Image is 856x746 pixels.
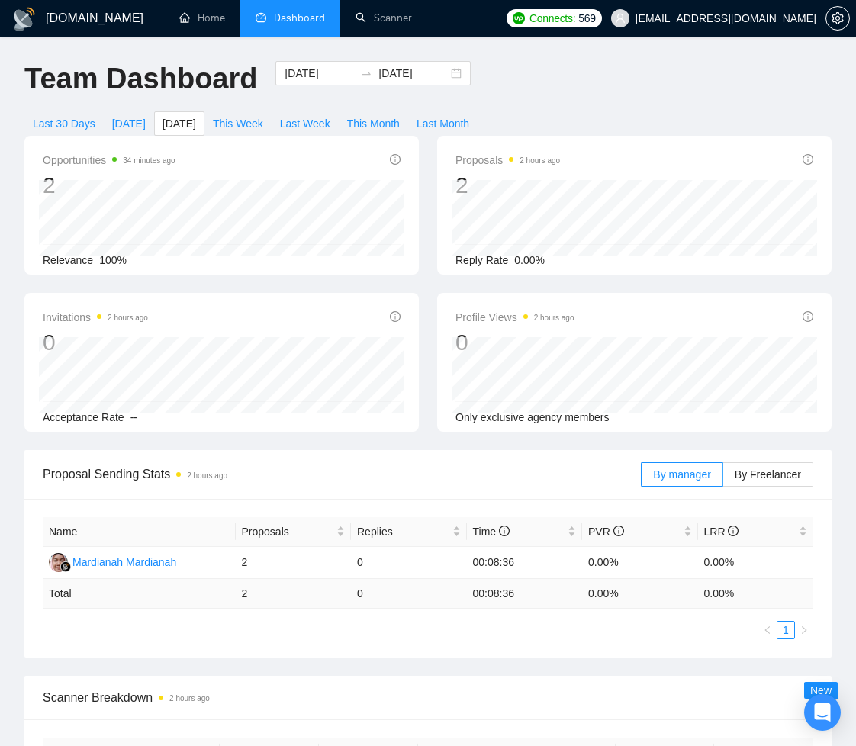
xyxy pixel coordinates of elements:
[43,465,641,484] span: Proposal Sending Stats
[43,328,148,357] div: 0
[704,526,739,538] span: LRR
[108,314,148,322] time: 2 hours ago
[104,111,154,136] button: [DATE]
[356,11,412,24] a: searchScanner
[274,11,325,24] span: Dashboard
[33,115,95,132] span: Last 30 Days
[520,156,560,165] time: 2 hours ago
[473,526,510,538] span: Time
[513,12,525,24] img: upwork-logo.png
[455,308,574,326] span: Profile Views
[455,151,560,169] span: Proposals
[256,12,266,23] span: dashboard
[24,61,257,97] h1: Team Dashboard
[43,579,236,609] td: Total
[236,579,352,609] td: 2
[378,65,448,82] input: End date
[242,523,334,540] span: Proposals
[60,561,71,572] img: gigradar-bm.png
[360,67,372,79] span: to
[390,311,401,322] span: info-circle
[455,171,560,200] div: 2
[803,154,813,165] span: info-circle
[582,579,698,609] td: 0.00 %
[777,621,795,639] li: 1
[357,523,449,540] span: Replies
[24,111,104,136] button: Last 30 Days
[795,621,813,639] li: Next Page
[514,254,545,266] span: 0.00%
[499,526,510,536] span: info-circle
[49,553,68,572] img: MM
[825,12,850,24] a: setting
[455,328,574,357] div: 0
[72,554,176,571] div: Mardianah Mardianah
[582,547,698,579] td: 0.00%
[272,111,339,136] button: Last Week
[351,517,467,547] th: Replies
[351,547,467,579] td: 0
[777,622,794,638] a: 1
[169,694,210,703] time: 2 hours ago
[163,115,196,132] span: [DATE]
[204,111,272,136] button: This Week
[154,111,204,136] button: [DATE]
[529,10,575,27] span: Connects:
[43,688,813,707] span: Scanner Breakdown
[613,526,624,536] span: info-circle
[826,12,849,24] span: setting
[347,115,400,132] span: This Month
[417,115,469,132] span: Last Month
[213,115,263,132] span: This Week
[615,13,626,24] span: user
[467,547,583,579] td: 00:08:36
[698,579,814,609] td: 0.00 %
[123,156,175,165] time: 34 minutes ago
[390,154,401,165] span: info-circle
[351,579,467,609] td: 0
[758,621,777,639] button: left
[455,411,610,423] span: Only exclusive agency members
[179,11,225,24] a: homeHome
[804,694,841,731] div: Open Intercom Messenger
[280,115,330,132] span: Last Week
[455,254,508,266] span: Reply Rate
[803,311,813,322] span: info-circle
[236,547,352,579] td: 2
[588,526,624,538] span: PVR
[285,65,354,82] input: Start date
[43,308,148,326] span: Invitations
[698,547,814,579] td: 0.00%
[339,111,408,136] button: This Month
[236,517,352,547] th: Proposals
[49,555,176,568] a: MMMardianah Mardianah
[43,254,93,266] span: Relevance
[653,468,710,481] span: By manager
[467,579,583,609] td: 00:08:36
[735,468,801,481] span: By Freelancer
[43,411,124,423] span: Acceptance Rate
[763,625,772,635] span: left
[534,314,574,322] time: 2 hours ago
[43,151,175,169] span: Opportunities
[187,471,227,480] time: 2 hours ago
[112,115,146,132] span: [DATE]
[43,171,175,200] div: 2
[99,254,127,266] span: 100%
[578,10,595,27] span: 569
[810,684,832,696] span: New
[728,526,739,536] span: info-circle
[795,621,813,639] button: right
[43,517,236,547] th: Name
[758,621,777,639] li: Previous Page
[408,111,478,136] button: Last Month
[130,411,137,423] span: --
[360,67,372,79] span: swap-right
[12,7,37,31] img: logo
[825,6,850,31] button: setting
[800,625,809,635] span: right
